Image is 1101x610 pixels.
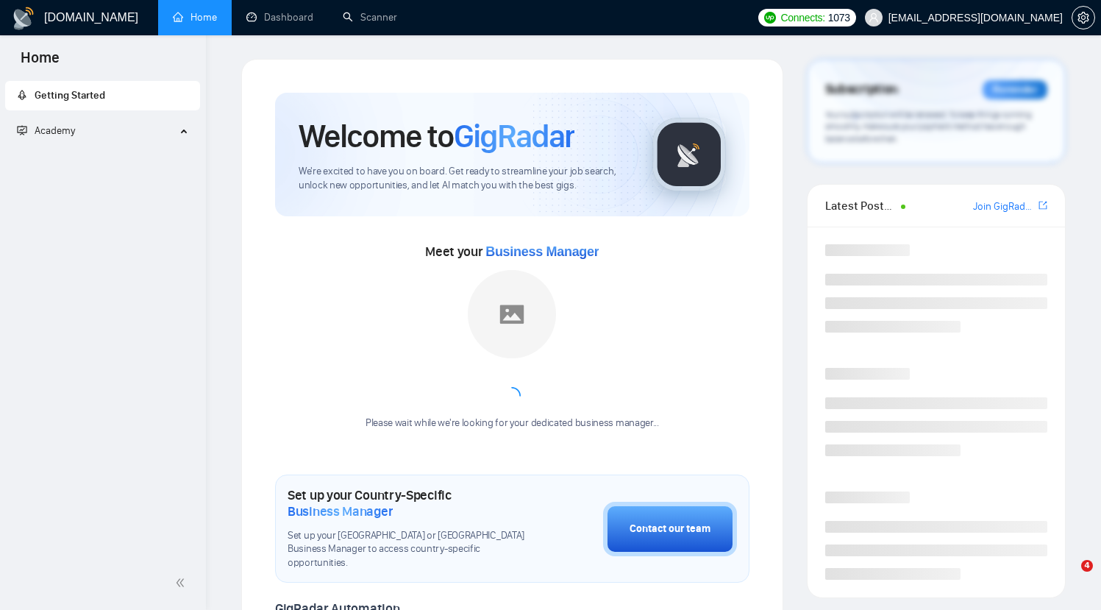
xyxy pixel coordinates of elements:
[1051,560,1086,595] iframe: Intercom live chat
[288,529,530,571] span: Set up your [GEOGRAPHIC_DATA] or [GEOGRAPHIC_DATA] Business Manager to access country-specific op...
[630,521,710,537] div: Contact our team
[485,244,599,259] span: Business Manager
[288,487,530,519] h1: Set up your Country-Specific
[973,199,1036,215] a: Join GigRadar Slack Community
[246,11,313,24] a: dashboardDashboard
[173,11,217,24] a: homeHome
[869,13,879,23] span: user
[17,90,27,100] span: rocket
[825,77,898,102] span: Subscription
[1072,12,1094,24] span: setting
[17,124,75,137] span: Academy
[425,244,599,260] span: Meet your
[603,502,737,556] button: Contact our team
[175,575,190,590] span: double-left
[652,118,726,191] img: gigradar-logo.png
[343,11,397,24] a: searchScanner
[17,125,27,135] span: fund-projection-screen
[983,80,1047,99] div: Reminder
[357,416,668,430] div: Please wait while we're looking for your dedicated business manager...
[5,81,200,110] li: Getting Started
[825,196,897,215] span: Latest Posts from the GigRadar Community
[299,116,574,156] h1: Welcome to
[1072,12,1095,24] a: setting
[1038,199,1047,213] a: export
[12,7,35,30] img: logo
[825,109,1032,144] span: Your subscription will be renewed. To keep things running smoothly, make sure your payment method...
[288,503,393,519] span: Business Manager
[299,165,629,193] span: We're excited to have you on board. Get ready to streamline your job search, unlock new opportuni...
[35,89,105,102] span: Getting Started
[1038,199,1047,211] span: export
[35,124,75,137] span: Academy
[468,270,556,358] img: placeholder.png
[454,116,574,156] span: GigRadar
[828,10,850,26] span: 1073
[500,385,524,408] span: loading
[764,12,776,24] img: upwork-logo.png
[780,10,824,26] span: Connects:
[1072,6,1095,29] button: setting
[9,47,71,78] span: Home
[1081,560,1093,572] span: 4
